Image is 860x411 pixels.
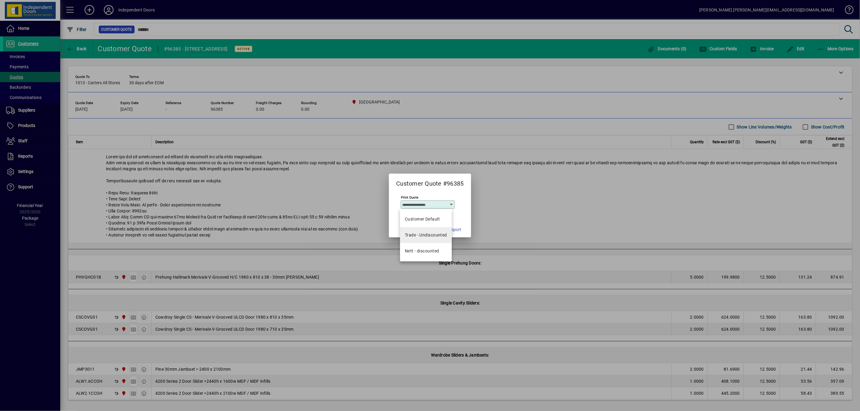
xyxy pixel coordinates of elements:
[401,195,418,199] mat-label: Print Quote
[400,227,452,243] mat-option: Trade - Undiscounted
[389,174,471,188] h2: Customer Quote #96385
[405,216,440,222] span: Customer Default
[400,243,452,259] mat-option: Nett - discounted
[405,248,439,254] div: Nett - discounted
[405,232,447,238] div: Trade - Undiscounted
